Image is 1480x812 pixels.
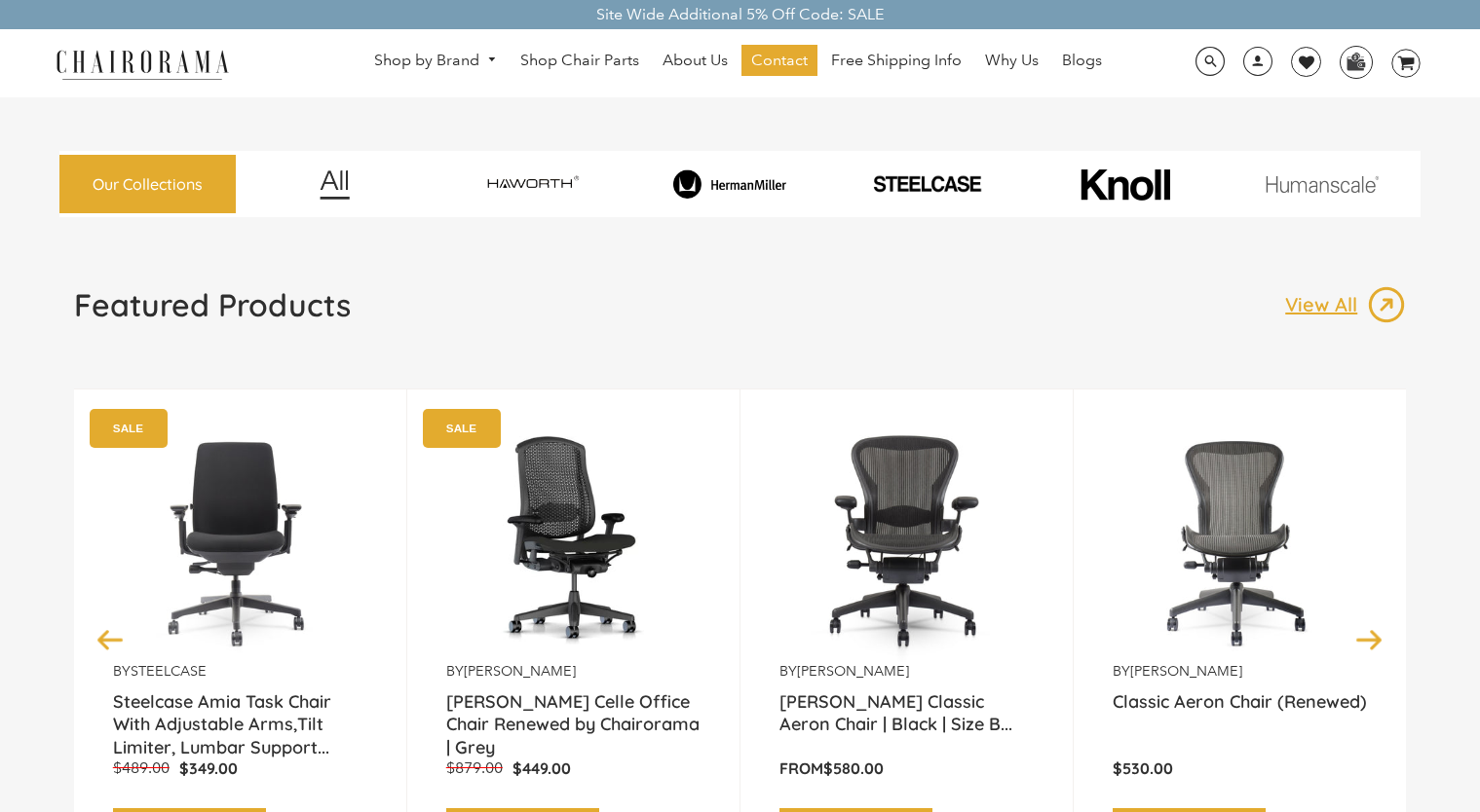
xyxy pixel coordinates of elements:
[975,45,1048,76] a: Why Us
[464,662,576,680] a: [PERSON_NAME]
[1113,419,1367,662] img: Classic Aeron Chair (Renewed) - chairorama
[446,422,476,434] text: SALE
[653,45,738,76] a: About Us
[323,45,1155,81] nav: DesktopNavigation
[779,758,1034,779] p: From
[437,165,628,204] img: image_7_14f0750b-d084-457f-979a-a1ab9f6582c4.png
[1113,662,1367,681] p: by
[741,45,817,76] a: Contact
[94,622,128,656] button: Previous
[663,51,728,71] span: About Us
[1130,662,1242,680] a: [PERSON_NAME]
[179,758,238,778] span: $349.00
[797,662,909,680] a: [PERSON_NAME]
[364,46,507,76] a: Shop by Brand
[634,169,825,198] img: image_8_173eb7e0-7579-41b4-bc8e-4ba0b8ba93e8.png
[45,47,240,81] img: chairorama
[446,758,503,777] span: $879.00
[1052,45,1112,76] a: Blogs
[113,422,143,434] text: SALE
[1352,622,1386,656] button: Next
[511,45,649,76] a: Shop Chair Parts
[823,758,884,778] span: $580.00
[1113,690,1367,739] a: Classic Aeron Chair (Renewed)
[113,419,367,662] a: Amia Chair by chairorama.com Renewed Amia Chair chairorama.com
[59,155,237,214] a: Our Collections
[446,419,701,662] a: Herman Miller Celle Office Chair Renewed by Chairorama | Grey - chairorama Herman Miller Celle Of...
[446,419,701,662] img: Herman Miller Celle Office Chair Renewed by Chairorama | Grey - chairorama
[1227,175,1418,192] img: image_11.png
[1341,47,1371,76] img: WhatsApp_Image_2024-07-12_at_16.23.01.webp
[281,169,389,200] img: image_12.png
[779,419,1034,662] img: Herman Miller Classic Aeron Chair | Black | Size B (Renewed) - chairorama
[74,285,351,324] h1: Featured Products
[113,690,367,739] a: Steelcase Amia Task Chair With Adjustable Arms,Tilt Limiter, Lumbar Support...
[113,419,367,662] img: Amia Chair by chairorama.com
[1367,285,1406,324] img: image_13.png
[779,419,1034,662] a: Herman Miller Classic Aeron Chair | Black | Size B (Renewed) - chairorama Herman Miller Classic A...
[1062,51,1102,71] span: Blogs
[1037,166,1213,203] img: image_10_1.png
[113,758,170,777] span: $489.00
[74,285,351,340] a: Featured Products
[1113,758,1173,778] span: $530.00
[113,662,367,681] p: by
[779,690,1034,739] a: [PERSON_NAME] Classic Aeron Chair | Black | Size B...
[831,51,962,71] span: Free Shipping Info
[779,662,1034,681] p: by
[751,51,808,71] span: Contact
[446,662,701,681] p: by
[131,662,207,680] a: Steelcase
[1285,285,1406,324] a: View All
[512,758,571,778] span: $449.00
[821,45,971,76] a: Free Shipping Info
[1113,419,1367,662] a: Classic Aeron Chair (Renewed) - chairorama Classic Aeron Chair (Renewed) - chairorama
[1285,292,1367,317] p: View All
[832,173,1023,194] img: PHOTO-2024-07-09-00-53-10-removebg-preview.png
[520,51,639,71] span: Shop Chair Parts
[446,690,701,739] a: [PERSON_NAME] Celle Office Chair Renewed by Chairorama | Grey
[985,51,1039,71] span: Why Us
